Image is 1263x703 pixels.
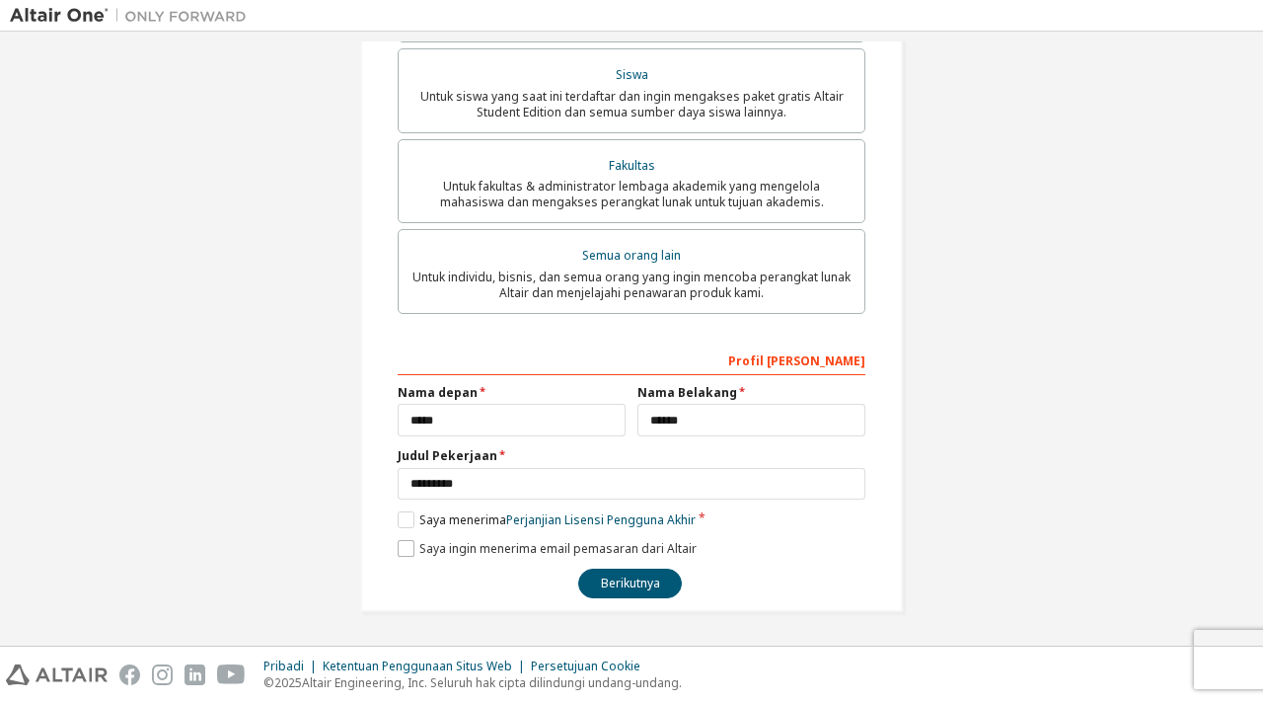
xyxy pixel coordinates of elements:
[152,664,173,685] img: instagram.svg
[263,658,304,674] font: Pribadi
[119,664,140,685] img: facebook.svg
[302,674,682,691] font: Altair Engineering, Inc. Seluruh hak cipta dilindungi undang-undang.
[419,511,506,528] font: Saya menerima
[506,511,696,528] font: Perjanjian Lisensi Pengguna Akhir
[398,384,478,401] font: Nama depan
[582,247,681,264] font: Semua orang lain
[440,178,824,210] font: Untuk fakultas & administrator lembaga akademik yang mengelola mahasiswa dan mengakses perangkat ...
[323,658,512,674] font: Ketentuan Penggunaan Situs Web
[420,88,844,120] font: Untuk siswa yang saat ini terdaftar dan ingin mengakses paket gratis Altair Student Edition dan s...
[263,674,274,691] font: ©
[274,674,302,691] font: 2025
[728,352,865,369] font: Profil [PERSON_NAME]
[419,540,697,557] font: Saya ingin menerima email pemasaran dari Altair
[398,447,497,464] font: Judul Pekerjaan
[616,66,648,83] font: Siswa
[609,157,655,174] font: Fakultas
[637,384,737,401] font: Nama Belakang
[531,658,640,674] font: Persetujuan Cookie
[185,664,205,685] img: linkedin.svg
[217,664,246,685] img: youtube.svg
[578,569,682,598] button: Berikutnya
[10,6,257,26] img: Altair Satu
[412,269,851,301] font: Untuk individu, bisnis, dan semua orang yang ingin mencoba perangkat lunak Altair dan menjelajahi...
[601,575,660,591] font: Berikutnya
[6,664,108,685] img: altair_logo.svg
